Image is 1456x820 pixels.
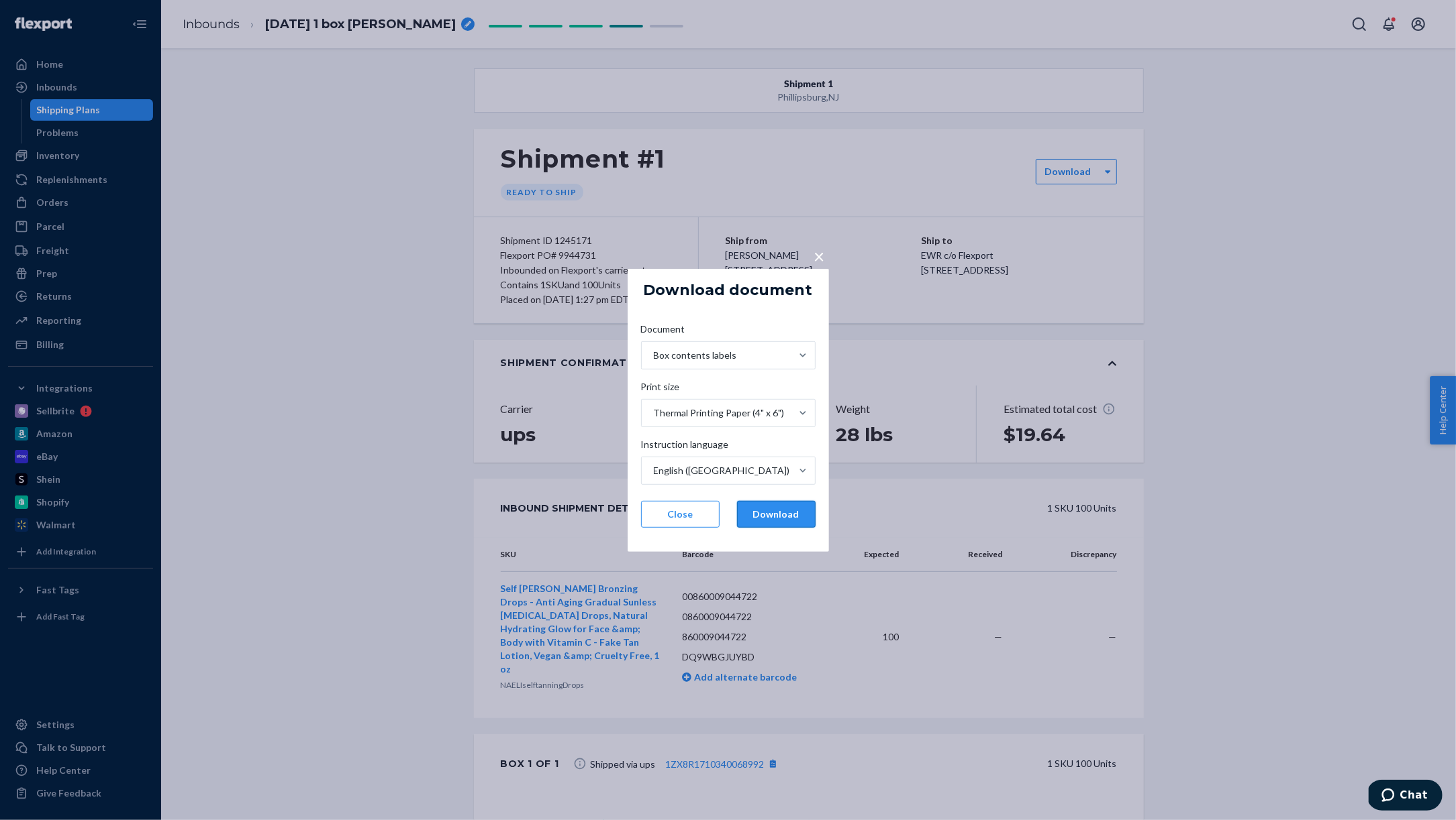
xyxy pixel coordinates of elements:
[641,323,685,341] span: Document
[652,464,654,477] input: Instruction languageEnglish ([GEOGRAPHIC_DATA])
[654,406,785,420] div: Thermal Printing Paper (4" x 6")
[652,349,654,362] input: DocumentBox contents labels
[654,464,790,477] div: English ([GEOGRAPHIC_DATA])
[641,501,720,528] button: Close
[652,406,654,420] input: Print sizeThermal Printing Paper (4" x 6")
[737,501,816,528] button: Download
[1369,780,1443,813] iframe: Opens a widget where you can chat to one of our agents
[641,380,680,399] span: Print size
[814,244,825,267] span: ×
[654,349,737,362] div: Box contents labels
[641,438,729,457] span: Instruction language
[644,282,813,298] h5: Download document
